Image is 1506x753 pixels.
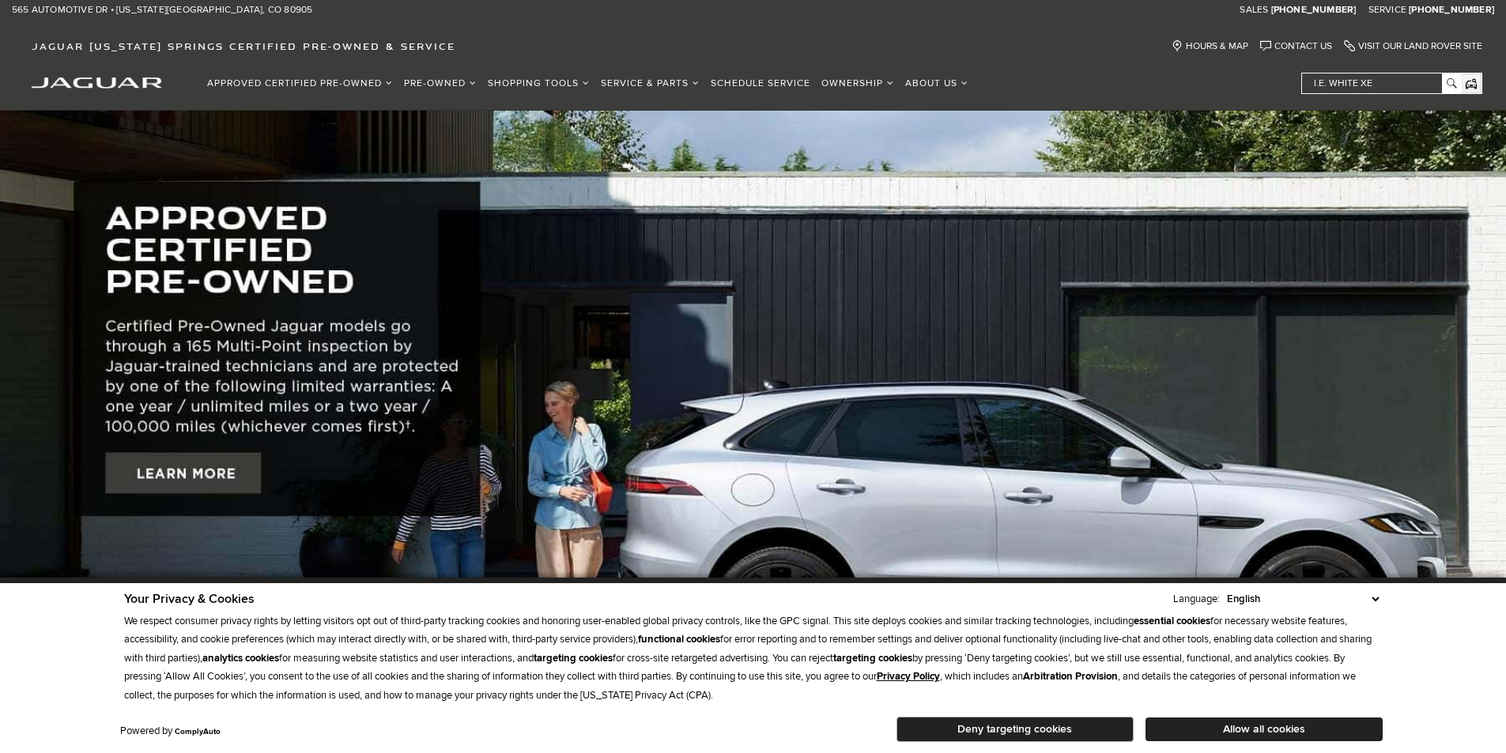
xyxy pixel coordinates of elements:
button: Deny targeting cookies [896,717,1134,742]
div: Powered by [120,726,221,736]
div: Language: [1173,594,1220,604]
a: Ownership [816,70,900,97]
a: Shopping Tools [482,70,595,97]
a: ComplyAuto [175,727,221,736]
a: jaguar [32,75,162,88]
a: Privacy Policy [877,670,940,683]
a: [PHONE_NUMBER] [1409,4,1494,17]
strong: targeting cookies [833,652,912,665]
span: Your Privacy & Cookies [124,591,255,607]
a: Schedule Service [705,70,816,97]
img: Jaguar [32,77,162,88]
span: Jaguar [US_STATE] Springs Certified Pre-Owned & Service [32,40,455,52]
strong: targeting cookies [534,652,613,665]
nav: Main Navigation [202,70,974,97]
strong: essential cookies [1134,615,1210,627]
a: Pre-Owned [398,70,482,97]
a: Contact Us [1260,40,1332,52]
span: Sales [1240,4,1268,16]
a: About Us [900,70,974,97]
button: Allow all cookies [1146,717,1383,741]
span: Service [1368,4,1406,16]
strong: Arbitration Provision [1023,670,1118,683]
input: i.e. White XE [1302,73,1460,93]
p: We respect consumer privacy rights by letting visitors opt out of third-party tracking cookies an... [124,612,1383,705]
a: Jaguar [US_STATE] Springs Certified Pre-Owned & Service [24,40,463,52]
a: Visit Our Land Rover Site [1344,40,1482,52]
a: 565 Automotive Dr • [US_STATE][GEOGRAPHIC_DATA], CO 80905 [12,4,312,17]
a: Approved Certified Pre-Owned [202,70,398,97]
a: [PHONE_NUMBER] [1271,4,1357,17]
a: Hours & Map [1172,40,1248,52]
select: Language Select [1223,591,1383,607]
strong: functional cookies [638,633,720,646]
strong: analytics cookies [202,652,279,665]
a: Service & Parts [595,70,705,97]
